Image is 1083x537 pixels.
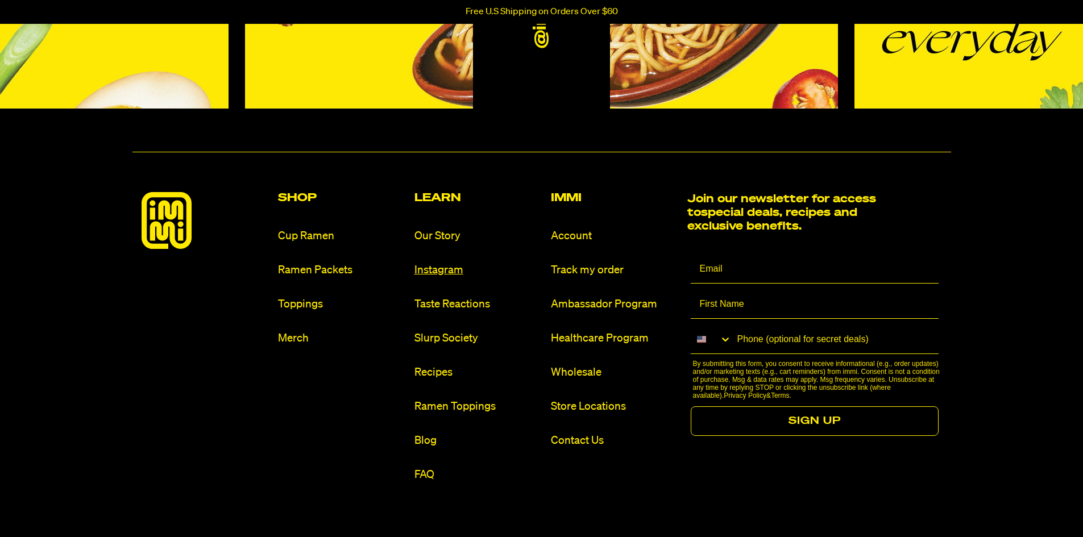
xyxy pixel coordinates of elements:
[278,228,405,244] a: Cup Ramen
[551,297,678,312] a: Ambassador Program
[414,263,542,278] a: Instagram
[551,365,678,380] a: Wholesale
[693,360,942,399] p: By submitting this form, you consent to receive informational (e.g., order updates) and/or market...
[691,290,939,319] input: First Name
[732,326,939,353] input: Phone (optional for secret deals)
[691,326,732,353] button: Search Countries
[551,433,678,448] a: Contact Us
[724,392,766,399] a: Privacy Policy
[551,399,678,414] a: Store Locations
[551,263,678,278] a: Track my order
[278,192,405,203] h2: Shop
[771,392,790,399] a: Terms
[551,192,678,203] h2: Immi
[142,192,192,249] img: immieats
[691,255,939,284] input: Email
[551,331,678,346] a: Healthcare Program
[414,467,542,482] a: FAQ
[278,297,405,312] a: Toppings
[414,192,542,203] h2: Learn
[414,433,542,448] a: Blog
[414,228,542,244] a: Our Story
[414,297,542,312] a: Taste Reactions
[697,335,706,344] img: United States
[687,192,883,233] h2: Join our newsletter for access to special deals, recipes and exclusive benefits.
[414,331,542,346] a: Slurp Society
[278,263,405,278] a: Ramen Packets
[278,331,405,346] a: Merch
[551,228,678,244] a: Account
[414,365,542,380] a: Recipes
[691,406,939,436] button: SIGN UP
[466,7,618,17] p: Free U.S Shipping on Orders Over $60
[414,399,542,414] a: Ramen Toppings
